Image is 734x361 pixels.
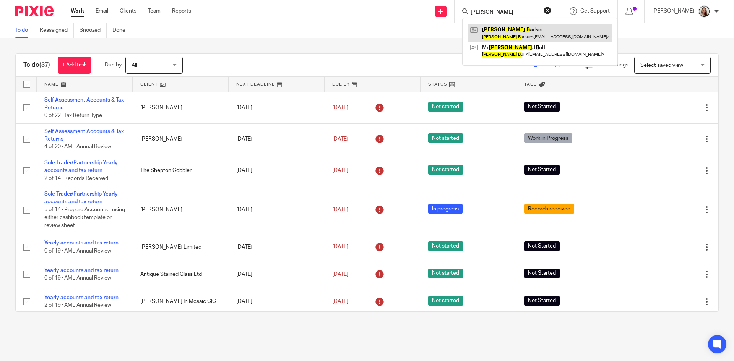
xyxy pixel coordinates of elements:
span: 0 of 22 · Tax Return Type [44,113,102,118]
span: 4 of 20 · AML Annual Review [44,144,111,150]
span: Records received [524,204,574,214]
span: Get Support [580,8,610,14]
span: Not started [428,269,463,278]
a: + Add task [58,57,91,74]
a: To do [15,23,34,38]
span: Not Started [524,296,560,306]
a: Work [71,7,84,15]
span: 5 of 14 · Prepare Accounts - using either cashbook template or review sheet [44,207,125,228]
a: Yearly accounts and tax return [44,240,119,246]
span: All [132,63,137,68]
span: 2 of 19 · AML Annual Review [44,303,111,308]
td: [DATE] [229,233,325,261]
img: Profile.png [698,5,710,18]
td: [DATE] [229,92,325,123]
span: (37) [39,62,50,68]
span: Not started [428,165,463,175]
h1: To do [23,61,50,69]
span: [DATE] [332,207,348,212]
a: Reassigned [40,23,74,38]
span: Not started [428,133,463,143]
td: [PERSON_NAME] [133,92,229,123]
input: Search [470,9,539,16]
span: Not Started [524,102,560,112]
a: Done [112,23,131,38]
td: [DATE] [229,186,325,233]
td: [PERSON_NAME] Limited [133,233,229,261]
span: Not started [428,296,463,306]
a: Sole Trader/Partnership Yearly accounts and tax return [44,160,118,173]
span: Not started [428,241,463,251]
span: Not Started [524,241,560,251]
td: [DATE] [229,261,325,288]
td: [DATE] [229,288,325,315]
a: Snoozed [80,23,107,38]
span: [DATE] [332,299,348,304]
td: [DATE] [229,123,325,155]
a: Self Assessment Accounts & Tax Returns [44,97,124,110]
span: Not Started [524,165,560,175]
td: [DATE] [229,155,325,186]
td: [PERSON_NAME] In Mosaic CIC [133,288,229,315]
td: The Shepton Cobbler [133,155,229,186]
a: Email [96,7,108,15]
span: [DATE] [332,272,348,277]
span: In progress [428,204,463,214]
span: [DATE] [332,136,348,142]
td: [PERSON_NAME] [133,123,229,155]
span: Work in Progress [524,133,572,143]
p: Due by [105,61,122,69]
a: Reports [172,7,191,15]
img: Pixie [15,6,54,16]
span: Not Started [524,269,560,278]
span: [DATE] [332,244,348,249]
td: Antique Stained Glass Ltd [133,261,229,288]
a: Self Assessment Accounts & Tax Returns [44,129,124,142]
span: [DATE] [332,168,348,173]
a: Yearly accounts and tax return [44,268,119,273]
span: 0 of 19 · AML Annual Review [44,275,111,281]
a: Yearly accounts and tax return [44,295,119,300]
span: [DATE] [332,105,348,110]
button: Clear [544,6,551,14]
a: Team [148,7,161,15]
span: 0 of 19 · AML Annual Review [44,248,111,254]
td: [PERSON_NAME] [133,186,229,233]
span: 2 of 14 · Records Received [44,176,108,181]
span: Tags [524,82,537,86]
p: [PERSON_NAME] [652,7,694,15]
a: Sole Trader/Partnership Yearly accounts and tax return [44,191,118,204]
span: Not started [428,102,463,112]
a: Clients [120,7,136,15]
span: Select saved view [640,63,683,68]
